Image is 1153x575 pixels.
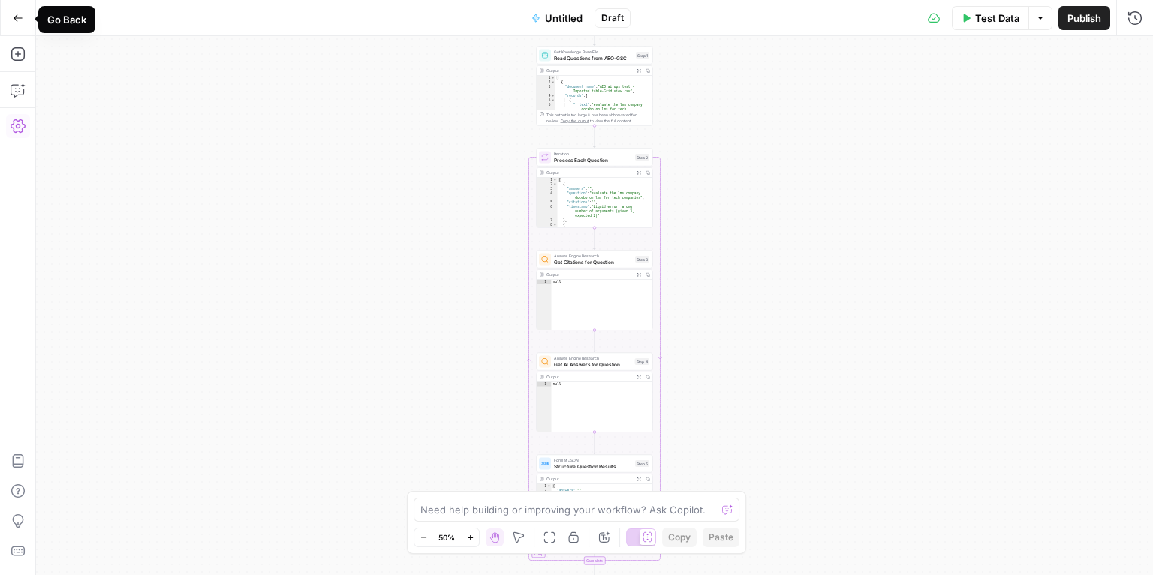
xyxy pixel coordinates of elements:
g: Edge from step_1 to step_2 [594,125,596,147]
div: Get Knowledge Base FileRead Questions from AEO-GSCStep 1Output[ { "document_name":"AEO airops tes... [537,47,653,126]
div: Complete [537,557,653,565]
span: Draft [601,11,624,25]
span: Toggle code folding, rows 4 through 497 [551,94,555,98]
span: Structure Question Results [554,462,632,470]
div: Output [546,170,632,176]
span: Toggle code folding, rows 2 through 498 [551,80,555,85]
span: Read Questions from AEO-GSC [554,54,633,62]
span: Paste [709,531,733,544]
div: 1 [537,382,552,387]
div: 1 [537,178,558,182]
span: Toggle code folding, rows 1 through 1214 [553,178,558,182]
span: Answer Engine Research [554,355,632,361]
div: Step 1 [636,52,649,59]
div: 5 [537,98,555,103]
div: Step 3 [635,256,649,263]
div: 4 [537,94,555,98]
div: 3 [537,187,558,191]
span: Publish [1067,11,1101,26]
g: Edge from start to step_1 [594,23,596,45]
div: 6 [537,205,558,218]
div: 4 [537,191,558,200]
span: Copy the output [561,119,589,123]
div: 7 [537,218,558,223]
div: Format JSONStructure Question ResultsStep 5Output{ "answers":"", "question":"you can find fru ser... [537,455,653,534]
g: Edge from step_2 to step_3 [594,227,596,249]
div: 9 [537,227,558,232]
div: 8 [537,223,558,227]
div: Step 2 [635,154,649,161]
span: Toggle code folding, rows 1 through 499 [551,76,555,80]
span: Copy [668,531,691,544]
span: Get Knowledge Base File [554,49,633,55]
span: Toggle code folding, rows 2 through 7 [553,182,558,187]
div: 2 [537,182,558,187]
button: Untitled [522,6,592,30]
div: Answer Engine ResearchGet Citations for QuestionStep 3Outputnull [537,251,653,330]
div: 1 [537,280,552,284]
span: Test Data [975,11,1019,26]
div: 3 [537,85,555,94]
span: Process Each Question [554,156,632,164]
div: This output is too large & has been abbreviated for review. to view the full content. [546,112,649,124]
div: Go Back [47,12,86,27]
button: Publish [1058,6,1110,30]
div: Step 4 [635,358,650,365]
span: Format JSON [554,457,632,463]
span: Answer Engine Research [554,253,632,259]
span: 50% [438,531,455,543]
span: Toggle code folding, rows 5 through 8 [551,98,555,103]
span: Get AI Answers for Question [554,360,632,368]
g: Edge from step_4 to step_5 [594,432,596,453]
div: 2 [537,80,555,85]
div: LoopIterationProcess Each QuestionStep 2Output[ { "answers":"", "question":"evaluate the lms comp... [537,149,653,228]
span: Toggle code folding, rows 8 through 13 [553,223,558,227]
span: Get Citations for Question [554,258,632,266]
div: Output [546,476,632,482]
div: Output [546,68,632,74]
div: Output [546,272,632,278]
div: Answer Engine ResearchGet AI Answers for QuestionStep 4Outputnull [537,353,653,432]
g: Edge from step_3 to step_4 [594,330,596,351]
div: 6 [537,103,555,116]
span: Toggle code folding, rows 1 through 6 [547,484,552,489]
div: Output [546,374,632,380]
span: Untitled [545,11,583,26]
div: Complete [584,557,606,565]
button: Test Data [952,6,1028,30]
div: 1 [537,484,552,489]
div: 2 [537,489,552,493]
button: Copy [662,528,697,547]
div: Step 5 [635,460,649,467]
div: 5 [537,200,558,205]
div: 1 [537,76,555,80]
button: Paste [703,528,739,547]
span: Iteration [554,151,632,157]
